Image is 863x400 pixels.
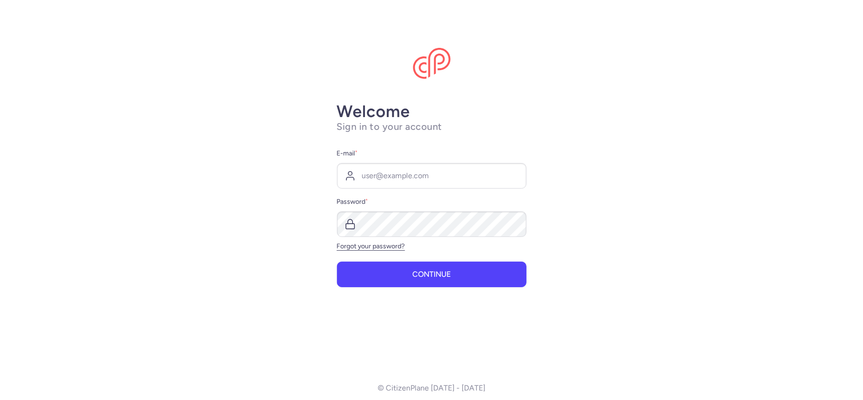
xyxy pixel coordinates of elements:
[337,262,527,287] button: Continue
[337,148,527,159] label: E-mail
[337,101,410,121] strong: Welcome
[378,384,485,392] p: © CitizenPlane [DATE] - [DATE]
[412,270,451,279] span: Continue
[337,163,527,189] input: user@example.com
[337,121,527,133] h1: Sign in to your account
[413,48,451,79] img: CitizenPlane logo
[337,242,405,250] a: Forgot your password?
[337,196,527,208] label: Password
